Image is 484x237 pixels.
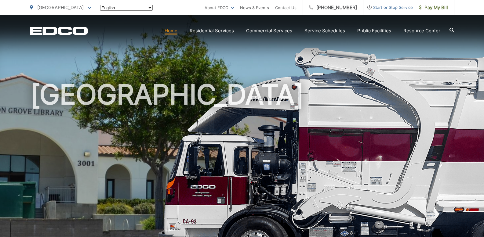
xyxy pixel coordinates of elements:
[246,27,292,34] a: Commercial Services
[357,27,391,34] a: Public Facilities
[419,4,448,11] span: Pay My Bill
[304,27,345,34] a: Service Schedules
[100,5,153,11] select: Select a language
[403,27,440,34] a: Resource Center
[165,27,177,34] a: Home
[37,5,84,10] span: [GEOGRAPHIC_DATA]
[240,4,269,11] a: News & Events
[190,27,234,34] a: Residential Services
[30,27,88,35] a: EDCD logo. Return to the homepage.
[205,4,234,11] a: About EDCO
[275,4,297,11] a: Contact Us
